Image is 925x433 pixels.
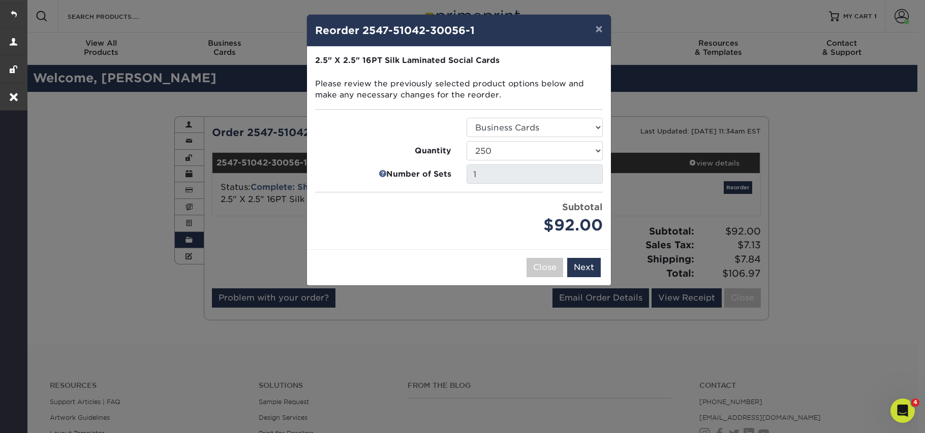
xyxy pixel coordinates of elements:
button: × [587,15,610,43]
div: $92.00 [467,214,603,237]
span: 4 [911,398,919,407]
button: Close [527,258,563,277]
iframe: Intercom live chat [890,398,915,423]
h4: Reorder 2547-51042-30056-1 [315,23,603,38]
strong: 2.5" X 2.5" 16PT Silk Laminated Social Cards [315,55,500,65]
button: Next [567,258,601,277]
strong: Subtotal [562,202,603,212]
strong: Quantity [415,145,451,157]
strong: Number of Sets [386,169,451,180]
p: Please review the previously selected product options below and make any necessary changes for th... [315,55,603,101]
